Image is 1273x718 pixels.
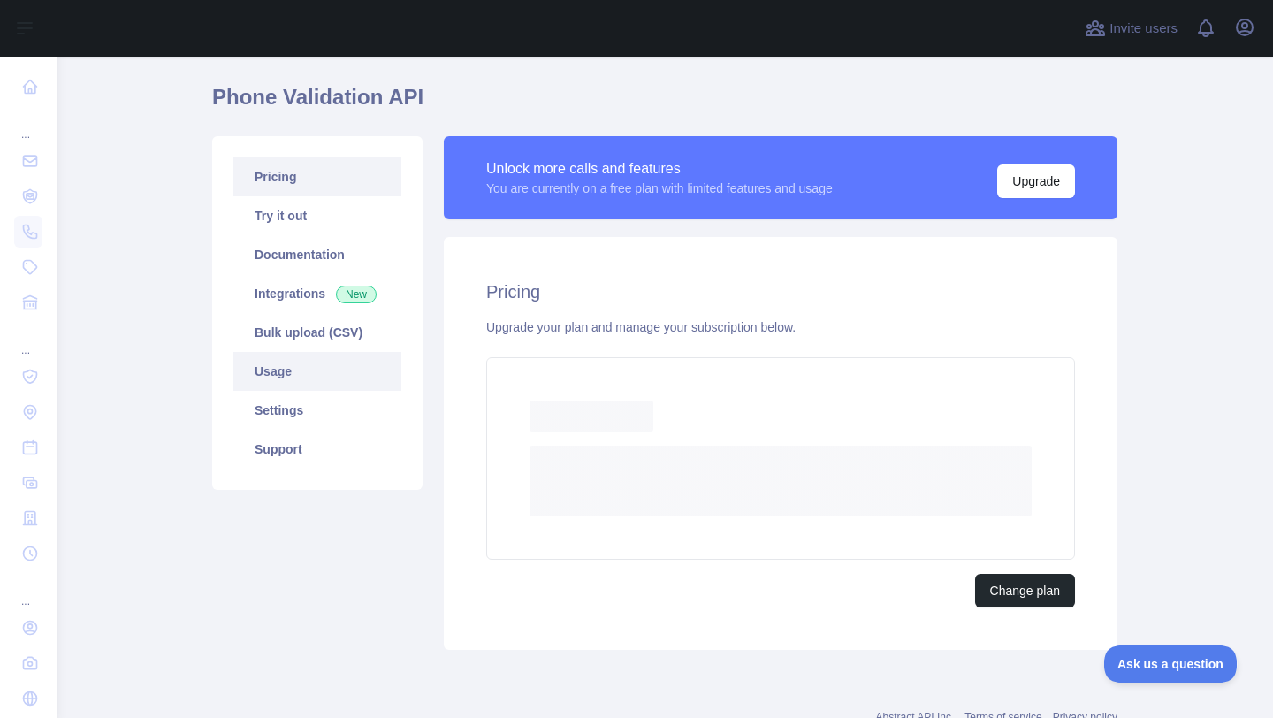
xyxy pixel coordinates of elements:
div: You are currently on a free plan with limited features and usage [486,179,833,197]
a: Usage [233,352,401,391]
button: Upgrade [997,164,1075,198]
a: Bulk upload (CSV) [233,313,401,352]
h1: Phone Validation API [212,83,1117,126]
div: Upgrade your plan and manage your subscription below. [486,318,1075,336]
a: Pricing [233,157,401,196]
iframe: Toggle Customer Support [1104,645,1238,683]
a: Settings [233,391,401,430]
a: Integrations New [233,274,401,313]
button: Change plan [975,574,1075,607]
div: ... [14,106,42,141]
div: ... [14,573,42,608]
button: Invite users [1081,14,1181,42]
span: Invite users [1109,19,1178,39]
a: Documentation [233,235,401,274]
span: New [336,286,377,303]
h2: Pricing [486,279,1075,304]
div: ... [14,322,42,357]
a: Try it out [233,196,401,235]
div: Unlock more calls and features [486,158,833,179]
a: Support [233,430,401,469]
